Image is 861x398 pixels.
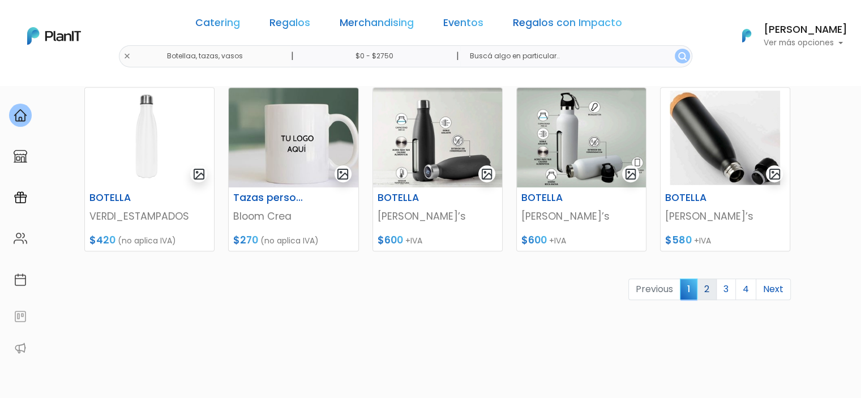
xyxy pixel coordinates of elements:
[515,192,604,204] h6: BOTELLA
[513,18,622,32] a: Regalos con Impacto
[521,233,547,247] span: $600
[226,192,316,204] h6: Tazas personalizadas
[83,192,172,204] h6: BOTELLA
[84,87,215,251] a: gallery-light BOTELLA VERDI_ESTAMPADOS $420 (no aplica IVA)
[378,233,403,247] span: $600
[372,87,503,251] a: gallery-light BOTELLA [PERSON_NAME]’s $600 +IVA
[123,53,131,60] img: close-6986928ebcb1d6c9903e3b54e860dbc4d054630f23adef3a32610726dff6a82b.svg
[481,168,494,181] img: gallery-light
[89,233,115,247] span: $420
[14,273,27,286] img: calendar-87d922413cdce8b2cf7b7f5f62616a5cf9e4887200fb71536465627b3292af00.svg
[27,27,81,45] img: PlanIt Logo
[443,18,483,32] a: Eventos
[680,279,697,299] span: 1
[233,209,353,224] p: Bloom Crea
[118,235,176,246] span: (no aplica IVA)
[678,52,687,61] img: search_button-432b6d5273f82d61273b3651a40e1bd1b912527efae98b1b7a1b2c0702e16a8d.svg
[735,279,756,300] a: 4
[624,168,637,181] img: gallery-light
[456,49,459,63] p: |
[549,235,566,246] span: +IVA
[229,88,358,187] img: thumb_WhatsApp_Image_2023-11-17_at_09.56.10.jpeg
[405,235,422,246] span: +IVA
[195,18,240,32] a: Catering
[340,18,414,32] a: Merchandising
[14,191,27,204] img: campaigns-02234683943229c281be62815700db0a1741e53638e28bf9629b52c665b00959.svg
[694,235,711,246] span: +IVA
[764,39,847,47] p: Ver más opciones
[14,310,27,323] img: feedback-78b5a0c8f98aac82b08bfc38622c3050aee476f2c9584af64705fc4e61158814.svg
[14,149,27,163] img: marketplace-4ceaa7011d94191e9ded77b95e3339b90024bf715f7c57f8cf31f2d8c509eaba.svg
[336,168,349,181] img: gallery-light
[658,192,748,204] h6: BOTELLA
[665,233,692,247] span: $580
[371,192,460,204] h6: BOTELLA
[233,233,258,247] span: $270
[697,279,717,300] a: 2
[756,279,791,300] a: Next
[460,45,692,67] input: Buscá algo en particular..
[14,109,27,122] img: home-e721727adea9d79c4d83392d1f703f7f8bce08238fde08b1acbfd93340b81755.svg
[85,88,214,187] img: thumb_WhatsApp_Image_2023-10-16_at_16.10.27.jpg
[660,87,790,251] a: gallery-light BOTELLA [PERSON_NAME]’s $580 +IVA
[764,25,847,35] h6: [PERSON_NAME]
[58,11,163,33] div: ¿Necesitás ayuda?
[378,209,498,224] p: [PERSON_NAME]’s
[734,23,759,48] img: PlanIt Logo
[260,235,319,246] span: (no aplica IVA)
[768,168,781,181] img: gallery-light
[521,209,641,224] p: [PERSON_NAME]’s
[373,88,502,187] img: thumb_Captura_de_pantalla_2024-03-01_171931.jpg
[516,87,646,251] a: gallery-light BOTELLA [PERSON_NAME]’s $600 +IVA
[89,209,209,224] p: VERDI_ESTAMPADOS
[269,18,310,32] a: Regalos
[14,341,27,355] img: partners-52edf745621dab592f3b2c58e3bca9d71375a7ef29c3b500c9f145b62cc070d4.svg
[14,232,27,245] img: people-662611757002400ad9ed0e3c099ab2801c6687ba6c219adb57efc949bc21e19d.svg
[727,21,847,50] button: PlanIt Logo [PERSON_NAME] Ver más opciones
[517,88,646,187] img: thumb_Captura_de_pantalla_2024-03-01_173654.jpg
[228,87,358,251] a: gallery-light Tazas personalizadas Bloom Crea $270 (no aplica IVA)
[665,209,785,224] p: [PERSON_NAME]’s
[716,279,736,300] a: 3
[192,168,205,181] img: gallery-light
[661,88,790,187] img: thumb_Captura_de_pantalla_2024-03-04_153843.jpg
[290,49,293,63] p: |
